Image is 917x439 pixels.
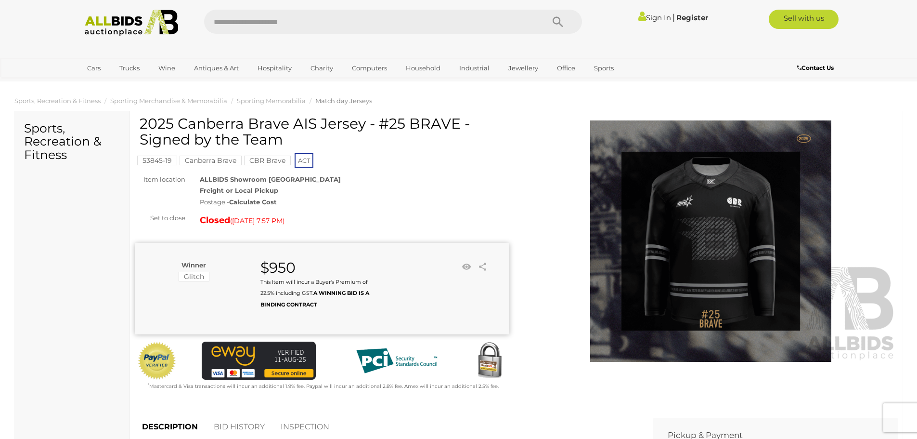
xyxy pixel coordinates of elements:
[346,60,393,76] a: Computers
[229,198,277,206] strong: Calculate Cost
[113,60,146,76] a: Trucks
[534,10,582,34] button: Search
[260,279,369,308] small: This Item will incur a Buyer's Premium of 22.5% including GST.
[638,13,671,22] a: Sign In
[400,60,447,76] a: Household
[110,97,227,105] a: Sporting Merchandise & Memorabilia
[672,12,675,23] span: |
[128,213,193,224] div: Set to close
[230,217,284,225] span: ( )
[470,342,509,380] img: Secured by Rapid SSL
[24,122,120,162] h2: Sports, Recreation & Fitness
[200,186,278,194] strong: Freight or Local Pickup
[137,157,177,164] a: 53845-19
[551,60,581,76] a: Office
[14,97,101,105] a: Sports, Recreation & Fitness
[676,13,708,22] a: Register
[232,216,283,225] span: [DATE] 7:57 PM
[260,290,369,307] b: A WINNING BID IS A BINDING CONTRACT
[244,157,291,164] a: CBR Brave
[202,342,316,380] img: eWAY Payment Gateway
[797,63,836,73] a: Contact Us
[304,60,339,76] a: Charity
[181,261,206,269] b: Winner
[188,60,245,76] a: Antiques & Art
[140,116,507,147] h1: 2025 Canberra Brave AIS Jersey - #25 BRAVE - Signed by the Team
[180,157,242,164] a: Canberra Brave
[137,156,177,165] mark: 53845-19
[502,60,544,76] a: Jewellery
[200,197,509,208] div: Postage -
[797,64,834,71] b: Contact Us
[524,120,898,362] img: 2025 Canberra Brave AIS Jersey - #25 BRAVE - Signed by the Team
[137,342,177,380] img: Official PayPal Seal
[453,60,496,76] a: Industrial
[244,156,291,165] mark: CBR Brave
[81,76,162,92] a: [GEOGRAPHIC_DATA]
[148,383,499,389] small: Mastercard & Visa transactions will incur an additional 1.9% fee. Paypal will incur an additional...
[588,60,620,76] a: Sports
[769,10,839,29] a: Sell with us
[237,97,306,105] a: Sporting Memorabilia
[180,156,242,165] mark: Canberra Brave
[251,60,298,76] a: Hospitality
[79,10,184,36] img: Allbids.com.au
[260,259,296,277] strong: $950
[459,260,474,274] li: Watch this item
[295,153,313,168] span: ACT
[81,60,107,76] a: Cars
[349,342,445,380] img: PCI DSS compliant
[152,60,181,76] a: Wine
[315,97,372,105] a: Match day Jerseys
[179,272,209,281] mark: Glitch
[200,175,341,183] strong: ALLBIDS Showroom [GEOGRAPHIC_DATA]
[128,174,193,185] div: Item location
[200,215,230,226] strong: Closed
